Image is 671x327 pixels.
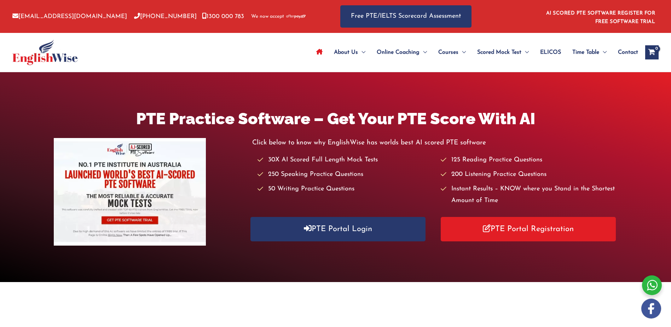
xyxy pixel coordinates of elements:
span: Menu Toggle [420,40,427,65]
img: Afterpay-Logo [286,15,306,18]
a: About UsMenu Toggle [328,40,371,65]
a: ELICOS [534,40,567,65]
span: Menu Toggle [358,40,365,65]
span: Scored Mock Test [477,40,521,65]
li: 250 Speaking Practice Questions [258,169,434,180]
nav: Site Navigation: Main Menu [311,40,638,65]
a: PTE Portal Login [250,217,426,241]
span: Contact [618,40,638,65]
a: View Shopping Cart, empty [645,45,659,59]
a: Online CoachingMenu Toggle [371,40,433,65]
li: 30X AI Scored Full Length Mock Tests [258,154,434,166]
img: pte-institute-main [54,138,206,246]
li: Instant Results – KNOW where you Stand in the Shortest Amount of Time [441,183,617,207]
span: Online Coaching [377,40,420,65]
span: Time Table [572,40,599,65]
img: white-facebook.png [641,299,661,319]
a: Contact [612,40,638,65]
a: Time TableMenu Toggle [567,40,612,65]
img: cropped-ew-logo [12,40,78,65]
span: Menu Toggle [458,40,466,65]
li: 125 Reading Practice Questions [441,154,617,166]
span: ELICOS [540,40,561,65]
a: 1300 000 783 [202,13,244,19]
li: 50 Writing Practice Questions [258,183,434,195]
span: We now accept [251,13,284,20]
h1: PTE Practice Software – Get Your PTE Score With AI [54,108,617,130]
a: [EMAIL_ADDRESS][DOMAIN_NAME] [12,13,127,19]
li: 200 Listening Practice Questions [441,169,617,180]
a: Free PTE/IELTS Scorecard Assessment [340,5,472,28]
a: CoursesMenu Toggle [433,40,472,65]
a: Scored Mock TestMenu Toggle [472,40,534,65]
p: Click below to know why EnglishWise has worlds best AI scored PTE software [252,137,617,149]
span: Menu Toggle [599,40,607,65]
span: About Us [334,40,358,65]
span: Menu Toggle [521,40,529,65]
span: Courses [438,40,458,65]
a: [PHONE_NUMBER] [134,13,197,19]
a: PTE Portal Registration [441,217,616,241]
aside: Header Widget 1 [542,5,659,28]
a: AI SCORED PTE SOFTWARE REGISTER FOR FREE SOFTWARE TRIAL [546,11,655,24]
